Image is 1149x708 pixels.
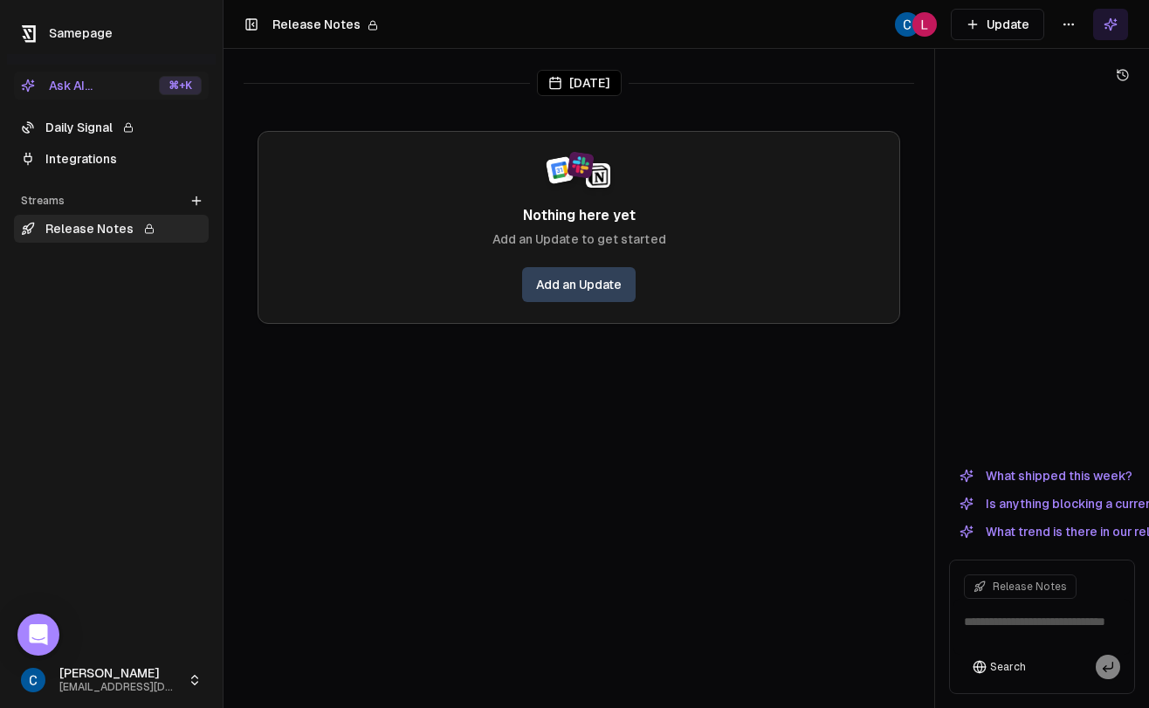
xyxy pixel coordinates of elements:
img: ebbb682b-1678-4270-8b82-ba5af1abd3d0_image [21,668,45,692]
img: _image [912,12,937,37]
span: [PERSON_NAME] [59,666,181,682]
a: Add an Update [522,267,636,302]
span: Nothing here yet [523,205,636,227]
span: Add an Update to get started [492,230,666,250]
div: Ask AI... [21,77,93,94]
span: Release Notes [993,580,1067,594]
a: Release Notes [14,215,209,243]
img: ebbb682b-1678-4270-8b82-ba5af1abd3d0_image [895,12,919,37]
img: Google Calendar [546,156,574,185]
a: Daily Signal [14,113,209,141]
button: What shipped this week? [949,465,1143,486]
button: [PERSON_NAME][EMAIL_ADDRESS][DOMAIN_NAME] [14,659,209,701]
img: Slack [567,151,595,179]
span: [EMAIL_ADDRESS][DOMAIN_NAME] [59,681,181,694]
button: Update [951,9,1044,40]
button: Search [964,655,1035,679]
div: [DATE] [537,70,622,96]
div: Streams [14,187,209,215]
img: Notion [586,163,610,188]
div: ⌘ +K [159,76,202,95]
button: Ask AI...⌘+K [14,72,209,100]
div: Open Intercom Messenger [17,614,59,656]
span: Release Notes [272,17,361,31]
a: Integrations [14,145,209,173]
span: Samepage [49,26,113,40]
